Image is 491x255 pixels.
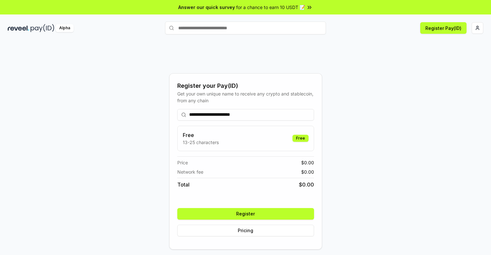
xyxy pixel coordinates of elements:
[177,159,188,166] span: Price
[177,90,314,104] div: Get your own unique name to receive any crypto and stablecoin, from any chain
[177,81,314,90] div: Register your Pay(ID)
[56,24,74,32] div: Alpha
[8,24,29,32] img: reveel_dark
[31,24,54,32] img: pay_id
[177,225,314,236] button: Pricing
[420,22,467,34] button: Register Pay(ID)
[301,168,314,175] span: $ 0.00
[177,181,190,188] span: Total
[183,139,219,146] p: 13-25 characters
[177,208,314,220] button: Register
[236,4,305,11] span: for a chance to earn 10 USDT 📝
[177,168,203,175] span: Network fee
[292,135,309,142] div: Free
[301,159,314,166] span: $ 0.00
[178,4,235,11] span: Answer our quick survey
[299,181,314,188] span: $ 0.00
[183,131,219,139] h3: Free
